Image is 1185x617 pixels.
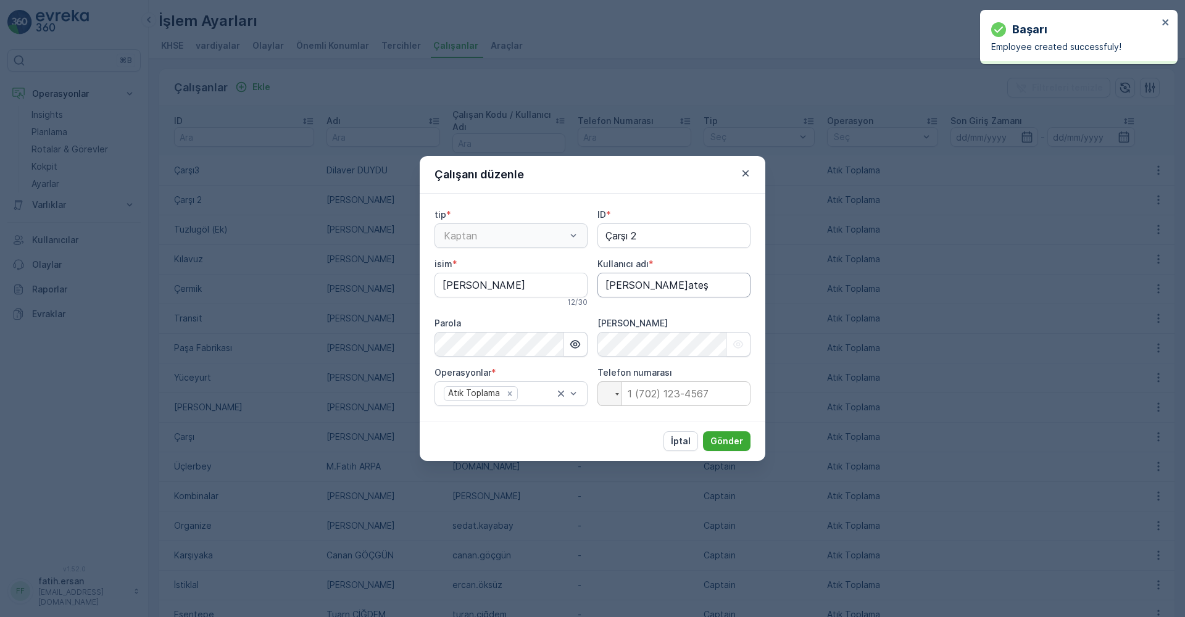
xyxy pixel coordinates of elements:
[434,259,452,269] label: isim
[597,381,750,406] input: 1 (702) 123-4567
[597,318,668,328] label: [PERSON_NAME]
[434,166,524,183] p: Çalışanı düzenle
[434,209,446,220] label: tip
[434,318,461,328] label: Parola
[991,41,1158,53] p: Employee created successfuly!
[597,367,672,378] label: Telefon numarası
[663,431,698,451] button: İptal
[710,435,743,447] p: Gönder
[1012,21,1047,38] p: başarı
[567,297,588,307] p: 12 / 30
[671,435,691,447] p: İptal
[444,387,502,400] div: Atık Toplama
[597,209,606,220] label: ID
[434,367,491,378] label: Operasyonlar
[703,431,750,451] button: Gönder
[1162,17,1170,29] button: close
[503,388,517,399] div: Remove Atık Toplama
[597,259,649,269] label: Kullanıcı adı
